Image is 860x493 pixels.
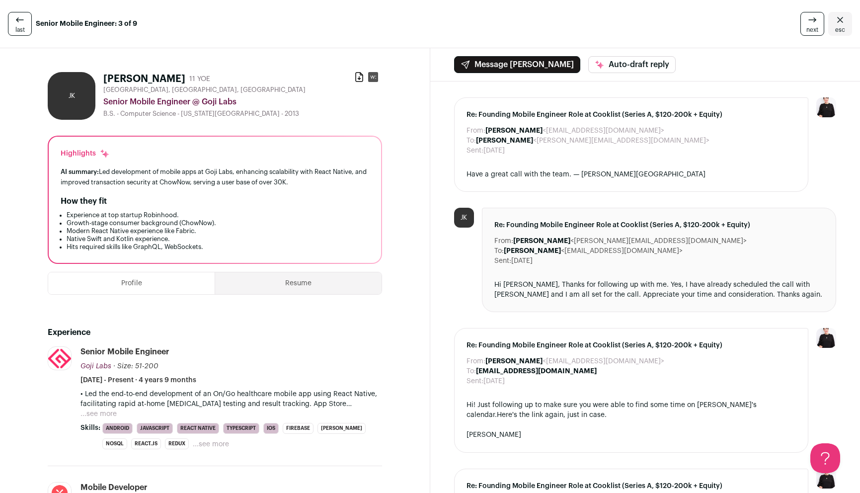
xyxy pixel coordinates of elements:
li: React Native [177,423,219,434]
dt: Sent: [467,376,483,386]
dt: To: [467,366,476,376]
a: next [800,12,824,36]
iframe: Help Scout Beacon - Open [810,443,840,473]
span: next [806,26,818,34]
li: Growth-stage consumer background (ChowNow). [67,219,369,227]
span: [GEOGRAPHIC_DATA], [GEOGRAPHIC_DATA], [GEOGRAPHIC_DATA] [103,86,306,94]
div: Hi! Just following up to make sure you were able to find some time on [PERSON_NAME]'s calendar. [467,400,796,420]
b: [PERSON_NAME] [504,247,561,254]
a: Here's the link again, just in case. [497,411,607,418]
button: Auto-draft reply [588,56,676,73]
div: JK [48,72,95,120]
div: Mobile Developer [80,482,148,493]
img: b4c0efe800416f835495c331bf0e81a713bbe38daba1eae1c93a2f8daf18229d.jpg [48,349,71,368]
div: Senior Mobile Engineer [80,346,169,357]
dd: <[EMAIL_ADDRESS][DOMAIN_NAME]> [485,126,664,136]
button: ...see more [80,409,117,419]
dt: Sent: [494,256,511,266]
dt: Sent: [467,146,483,156]
div: JK [454,208,474,228]
span: last [15,26,25,34]
img: 9240684-medium_jpg [816,328,836,348]
a: Close [828,12,852,36]
span: esc [835,26,845,34]
a: last [8,12,32,36]
li: React.js [131,438,161,449]
b: [PERSON_NAME] [485,358,543,365]
h2: How they fit [61,195,107,207]
img: 9240684-medium_jpg [816,469,836,489]
button: Resume [215,272,381,294]
b: [PERSON_NAME] [513,238,570,245]
span: Re: Founding Mobile Engineer Role at Cooklist (Series A, $120-200k + Equity) [494,220,824,230]
b: [EMAIL_ADDRESS][DOMAIN_NAME] [476,368,597,375]
b: [PERSON_NAME] [476,137,533,144]
span: Skills: [80,423,100,433]
span: Re: Founding Mobile Engineer Role at Cooklist (Series A, $120-200k + Equity) [467,110,796,120]
dd: [DATE] [483,146,505,156]
dt: From: [467,126,485,136]
span: AI summary: [61,168,99,175]
li: Experience at top startup Robinhood. [67,211,369,219]
span: Goji Labs [80,363,111,370]
li: Redux [165,438,189,449]
dd: <[EMAIL_ADDRESS][DOMAIN_NAME]> [504,246,683,256]
dt: From: [467,356,485,366]
li: Modern React Native experience like Fabric. [67,227,369,235]
dt: To: [467,136,476,146]
dd: <[PERSON_NAME][EMAIL_ADDRESS][DOMAIN_NAME]> [476,136,709,146]
p: • Led the end-to-end development of an On/Go healthcare mobile app using React Native, facilitati... [80,389,382,409]
strong: Senior Mobile Engineer: 3 of 9 [36,19,137,29]
div: Highlights [61,149,110,159]
div: Have a great call with the team. — [PERSON_NAME][GEOGRAPHIC_DATA] [467,169,796,179]
button: Profile [48,272,215,294]
dd: [DATE] [511,256,533,266]
li: NoSQL [102,438,127,449]
dd: [DATE] [483,376,505,386]
button: Message [PERSON_NAME] [454,56,580,73]
li: JavaScript [137,423,173,434]
span: Re: Founding Mobile Engineer Role at Cooklist (Series A, $120-200k + Equity) [467,481,796,491]
li: Native Swift and Kotlin experience. [67,235,369,243]
li: TypeScript [223,423,259,434]
h2: Experience [48,327,382,338]
span: · Size: 51-200 [113,363,158,370]
dt: From: [494,236,513,246]
li: Hits required skills like GraphQL, WebSockets. [67,243,369,251]
span: [DATE] - Present · 4 years 9 months [80,375,196,385]
dd: <[PERSON_NAME][EMAIL_ADDRESS][DOMAIN_NAME]> [513,236,747,246]
span: Re: Founding Mobile Engineer Role at Cooklist (Series A, $120-200k + Equity) [467,340,796,350]
div: B.S. - Computer Science - [US_STATE][GEOGRAPHIC_DATA] - 2013 [103,110,382,118]
div: 11 YOE [189,74,210,84]
h1: [PERSON_NAME] [103,72,185,86]
li: Firebase [283,423,313,434]
b: [PERSON_NAME] [485,127,543,134]
dd: <[EMAIL_ADDRESS][DOMAIN_NAME]> [485,356,664,366]
img: 9240684-medium_jpg [816,97,836,117]
li: [PERSON_NAME] [317,423,366,434]
dt: To: [494,246,504,256]
div: Led development of mobile apps at Goji Labs, enhancing scalability with React Native, and improve... [61,166,369,187]
button: ...see more [193,439,229,449]
div: Senior Mobile Engineer @ Goji Labs [103,96,382,108]
li: Android [102,423,133,434]
li: iOS [263,423,279,434]
div: Hi [PERSON_NAME], Thanks for following up with me. Yes, I have already scheduled the call with [P... [494,280,824,300]
div: [PERSON_NAME] [467,430,796,440]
